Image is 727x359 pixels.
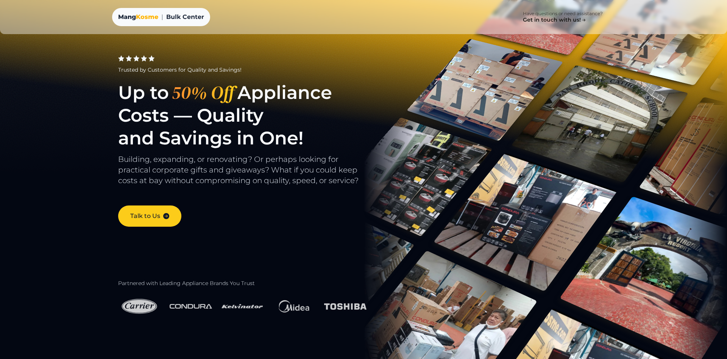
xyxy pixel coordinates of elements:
img: Carrier Logo [118,293,161,320]
div: Trusted by Customers for Quality and Savings! [118,66,381,74]
img: Kelvinator Logo [221,293,264,320]
span: Bulk Center [166,13,204,22]
img: Midea Logo [273,293,315,320]
span: | [161,13,163,22]
span: Kosme [136,13,158,20]
h4: Get in touch with us! [523,17,587,24]
h1: Up to Appliance Costs — Quality and Savings in One! [118,81,381,149]
a: MangKosme [118,13,158,22]
img: Toshiba Logo [324,299,367,314]
a: Have questions or need assistance? Get in touch with us! [511,6,615,28]
span: 50% Off [169,81,237,104]
img: Condura Logo [170,299,212,313]
h2: Partnered with Leading Appliance Brands You Trust [118,280,381,287]
a: Talk to Us [118,205,181,227]
div: Mang [118,13,158,22]
p: Have questions or need assistance? [523,11,603,17]
p: Building, expanding, or renovating? Or perhaps looking for practical corporate gifts and giveaway... [118,154,381,193]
